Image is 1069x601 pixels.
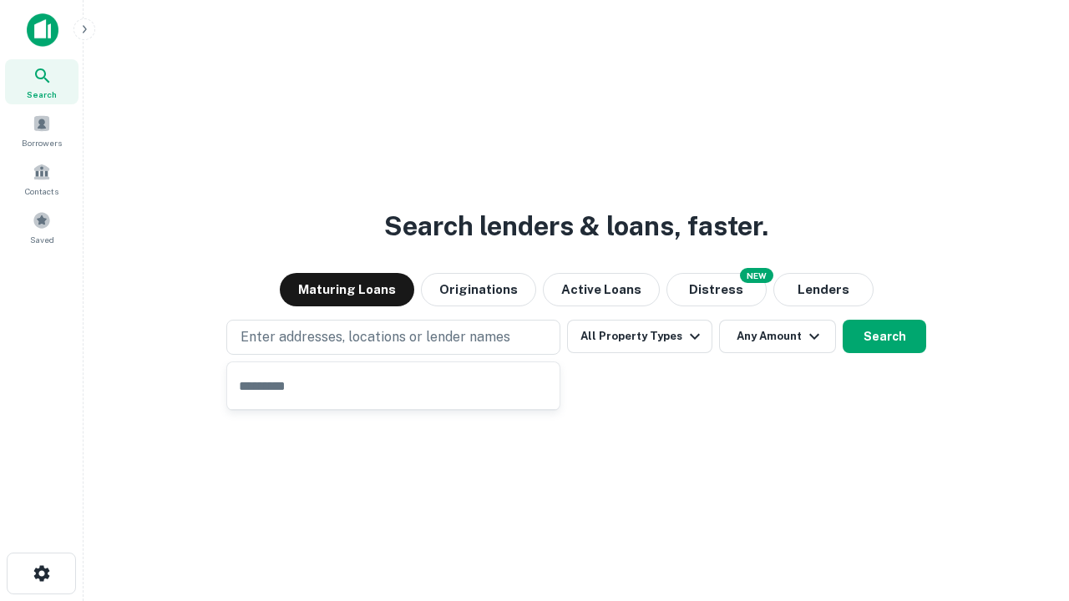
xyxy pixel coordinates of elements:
button: Originations [421,273,536,306]
button: Enter addresses, locations or lender names [226,320,560,355]
a: Search [5,59,79,104]
button: All Property Types [567,320,712,353]
div: NEW [740,268,773,283]
img: capitalize-icon.png [27,13,58,47]
button: Search distressed loans with lien and other non-mortgage details. [666,273,767,306]
span: Search [27,88,57,101]
span: Contacts [25,184,58,198]
button: Any Amount [719,320,836,353]
button: Search [843,320,926,353]
iframe: Chat Widget [985,467,1069,548]
button: Maturing Loans [280,273,414,306]
a: Contacts [5,156,79,201]
button: Active Loans [543,273,660,306]
a: Borrowers [5,108,79,153]
button: Lenders [773,273,874,306]
span: Saved [30,233,54,246]
span: Borrowers [22,136,62,149]
p: Enter addresses, locations or lender names [241,327,510,347]
a: Saved [5,205,79,250]
h3: Search lenders & loans, faster. [384,206,768,246]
